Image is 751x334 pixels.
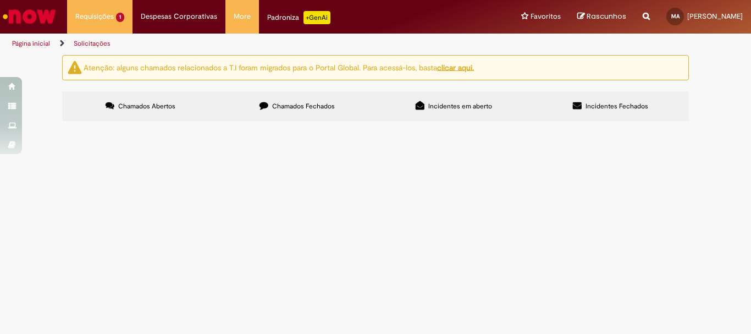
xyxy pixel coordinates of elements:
[531,11,561,22] span: Favoritos
[428,102,492,111] span: Incidentes em aberto
[12,39,50,48] a: Página inicial
[687,12,743,21] span: [PERSON_NAME]
[577,12,626,22] a: Rascunhos
[234,11,251,22] span: More
[586,102,648,111] span: Incidentes Fechados
[74,39,111,48] a: Solicitações
[272,102,335,111] span: Chamados Fechados
[267,11,330,24] div: Padroniza
[587,11,626,21] span: Rascunhos
[116,13,124,22] span: 1
[141,11,217,22] span: Despesas Corporativas
[303,11,330,24] p: +GenAi
[1,6,58,28] img: ServiceNow
[8,34,493,54] ul: Trilhas de página
[118,102,175,111] span: Chamados Abertos
[437,62,474,72] a: clicar aqui.
[671,13,680,20] span: MA
[75,11,114,22] span: Requisições
[84,62,474,72] ng-bind-html: Atenção: alguns chamados relacionados a T.I foram migrados para o Portal Global. Para acessá-los,...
